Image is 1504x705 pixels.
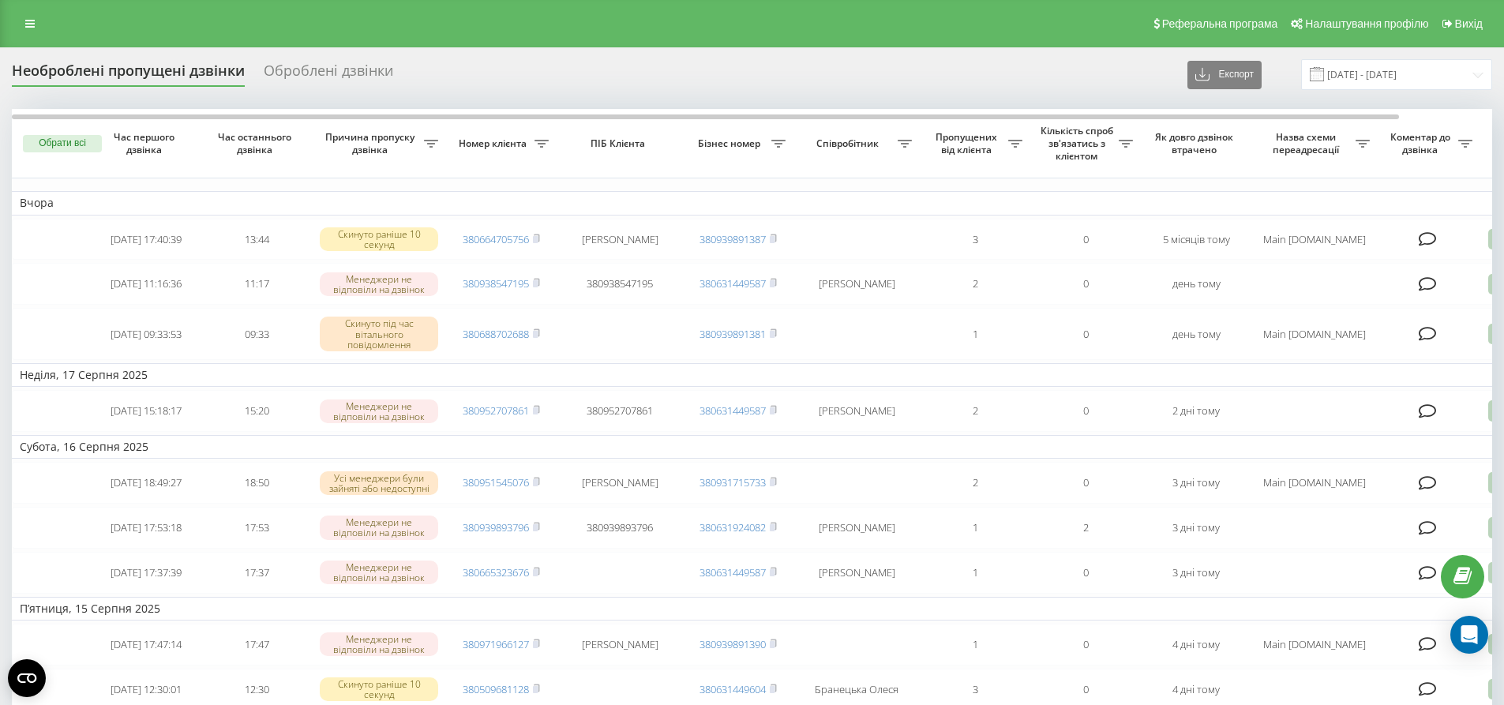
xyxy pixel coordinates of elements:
[1030,507,1141,549] td: 2
[201,462,312,504] td: 18:50
[320,471,438,495] div: Усі менеджери були зайняті або недоступні
[91,263,201,305] td: [DATE] 11:16:36
[12,62,245,87] div: Необроблені пропущені дзвінки
[557,263,683,305] td: 380938547195
[91,219,201,261] td: [DATE] 17:40:39
[793,263,920,305] td: [PERSON_NAME]
[1030,552,1141,594] td: 0
[463,565,529,579] a: 380665323676
[320,677,438,701] div: Скинуто раніше 10 секунд
[91,507,201,549] td: [DATE] 17:53:18
[699,232,766,246] a: 380939891387
[1251,219,1378,261] td: Main [DOMAIN_NAME]
[1030,462,1141,504] td: 0
[463,327,529,341] a: 380688702688
[463,637,529,651] a: 380971966127
[1162,17,1278,30] span: Реферальна програма
[201,507,312,549] td: 17:53
[201,390,312,432] td: 15:20
[463,682,529,696] a: 380509681128
[201,552,312,594] td: 17:37
[454,137,534,150] span: Номер клієнта
[1141,308,1251,360] td: день тому
[1259,131,1356,156] span: Назва схеми переадресації
[1030,219,1141,261] td: 0
[320,399,438,423] div: Менеджери не відповіли на дзвінок
[1030,308,1141,360] td: 0
[699,403,766,418] a: 380631449587
[320,272,438,296] div: Менеджери не відповіли на дзвінок
[557,507,683,549] td: 380939893796
[801,137,898,150] span: Співробітник
[699,682,766,696] a: 380631449604
[1030,624,1141,666] td: 0
[463,475,529,489] a: 380951545076
[557,219,683,261] td: [PERSON_NAME]
[320,632,438,656] div: Менеджери не відповіли на дзвінок
[91,462,201,504] td: [DATE] 18:49:27
[91,624,201,666] td: [DATE] 17:47:14
[201,263,312,305] td: 11:17
[1251,624,1378,666] td: Main [DOMAIN_NAME]
[920,263,1030,305] td: 2
[1450,616,1488,654] div: Open Intercom Messenger
[793,552,920,594] td: [PERSON_NAME]
[91,552,201,594] td: [DATE] 17:37:39
[1305,17,1428,30] span: Налаштування профілю
[920,624,1030,666] td: 1
[793,507,920,549] td: [PERSON_NAME]
[463,520,529,534] a: 380939893796
[699,637,766,651] a: 380939891390
[201,624,312,666] td: 17:47
[320,317,438,351] div: Скинуто під час вітального повідомлення
[91,308,201,360] td: [DATE] 09:33:53
[920,390,1030,432] td: 2
[1030,390,1141,432] td: 0
[570,137,669,150] span: ПІБ Клієнта
[320,561,438,584] div: Менеджери не відповіли на дзвінок
[920,552,1030,594] td: 1
[1141,624,1251,666] td: 4 дні тому
[201,308,312,360] td: 09:33
[1153,131,1239,156] span: Як довго дзвінок втрачено
[699,565,766,579] a: 380631449587
[8,659,46,697] button: Open CMP widget
[1141,507,1251,549] td: 3 дні тому
[699,520,766,534] a: 380631924082
[920,308,1030,360] td: 1
[920,462,1030,504] td: 2
[928,131,1008,156] span: Пропущених від клієнта
[1141,552,1251,594] td: 3 дні тому
[1038,125,1119,162] span: Кількість спроб зв'язатись з клієнтом
[920,219,1030,261] td: 3
[920,507,1030,549] td: 1
[1141,263,1251,305] td: день тому
[1187,61,1262,89] button: Експорт
[699,475,766,489] a: 380931715733
[201,219,312,261] td: 13:44
[793,390,920,432] td: [PERSON_NAME]
[214,131,299,156] span: Час останнього дзвінка
[1386,131,1458,156] span: Коментар до дзвінка
[699,327,766,341] a: 380939891381
[691,137,771,150] span: Бізнес номер
[1030,263,1141,305] td: 0
[557,624,683,666] td: [PERSON_NAME]
[1141,390,1251,432] td: 2 дні тому
[1141,462,1251,504] td: 3 дні тому
[463,403,529,418] a: 380952707861
[557,462,683,504] td: [PERSON_NAME]
[320,516,438,539] div: Менеджери не відповіли на дзвінок
[463,276,529,291] a: 380938547195
[699,276,766,291] a: 380631449587
[23,135,102,152] button: Обрати всі
[103,131,189,156] span: Час першого дзвінка
[1141,219,1251,261] td: 5 місяців тому
[264,62,393,87] div: Оброблені дзвінки
[320,131,424,156] span: Причина пропуску дзвінка
[1455,17,1483,30] span: Вихід
[320,227,438,251] div: Скинуто раніше 10 секунд
[1251,462,1378,504] td: Main [DOMAIN_NAME]
[463,232,529,246] a: 380664705756
[1251,308,1378,360] td: Main [DOMAIN_NAME]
